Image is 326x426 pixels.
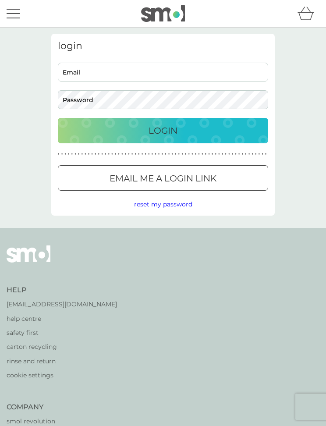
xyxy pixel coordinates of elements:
[88,152,90,156] p: ●
[111,152,113,156] p: ●
[142,152,143,156] p: ●
[78,152,80,156] p: ●
[218,152,220,156] p: ●
[265,152,267,156] p: ●
[58,40,268,52] h3: login
[161,152,163,156] p: ●
[148,152,150,156] p: ●
[58,152,60,156] p: ●
[85,152,86,156] p: ●
[118,152,120,156] p: ●
[7,285,117,295] h4: Help
[7,402,88,412] h4: Company
[191,152,193,156] p: ●
[158,152,160,156] p: ●
[110,171,216,185] p: Email me a login link
[252,152,253,156] p: ●
[298,5,319,22] div: basket
[208,152,210,156] p: ●
[95,152,96,156] p: ●
[145,152,146,156] p: ●
[185,152,187,156] p: ●
[168,152,170,156] p: ●
[188,152,190,156] p: ●
[7,356,117,366] a: rinse and return
[81,152,83,156] p: ●
[149,124,177,138] p: Login
[241,152,243,156] p: ●
[58,118,268,143] button: Login
[98,152,100,156] p: ●
[7,416,88,426] a: smol revolution
[101,152,103,156] p: ●
[7,370,117,380] a: cookie settings
[141,5,185,22] img: smol
[108,152,110,156] p: ●
[121,152,123,156] p: ●
[215,152,216,156] p: ●
[71,152,73,156] p: ●
[198,152,200,156] p: ●
[152,152,153,156] p: ●
[128,152,130,156] p: ●
[225,152,227,156] p: ●
[125,152,127,156] p: ●
[7,314,117,323] a: help centre
[205,152,207,156] p: ●
[134,199,192,209] button: reset my password
[105,152,106,156] p: ●
[228,152,230,156] p: ●
[7,328,117,337] a: safety first
[222,152,223,156] p: ●
[232,152,234,156] p: ●
[61,152,63,156] p: ●
[7,245,50,275] img: smol
[7,342,117,351] a: carton recycling
[64,152,66,156] p: ●
[68,152,70,156] p: ●
[134,200,192,208] span: reset my password
[259,152,260,156] p: ●
[245,152,247,156] p: ●
[212,152,213,156] p: ●
[262,152,263,156] p: ●
[131,152,133,156] p: ●
[181,152,183,156] p: ●
[175,152,177,156] p: ●
[195,152,197,156] p: ●
[235,152,237,156] p: ●
[7,299,117,309] a: [EMAIL_ADDRESS][DOMAIN_NAME]
[202,152,203,156] p: ●
[58,165,268,191] button: Email me a login link
[138,152,140,156] p: ●
[248,152,250,156] p: ●
[115,152,117,156] p: ●
[255,152,257,156] p: ●
[91,152,93,156] p: ●
[7,5,20,22] button: menu
[178,152,180,156] p: ●
[155,152,156,156] p: ●
[74,152,76,156] p: ●
[135,152,136,156] p: ●
[165,152,167,156] p: ●
[238,152,240,156] p: ●
[171,152,173,156] p: ●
